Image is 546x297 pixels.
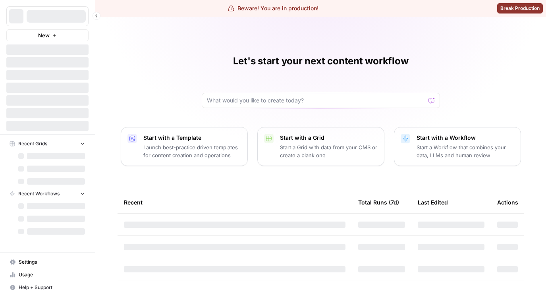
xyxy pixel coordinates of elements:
[233,55,409,67] h1: Let's start your next content workflow
[6,188,89,200] button: Recent Workflows
[500,5,540,12] span: Break Production
[417,143,514,159] p: Start a Workflow that combines your data, LLMs and human review
[280,143,378,159] p: Start a Grid with data from your CMS or create a blank one
[6,138,89,150] button: Recent Grids
[418,191,448,213] div: Last Edited
[19,284,85,291] span: Help + Support
[18,190,60,197] span: Recent Workflows
[228,4,318,12] div: Beware! You are in production!
[6,256,89,268] a: Settings
[124,191,345,213] div: Recent
[394,127,521,166] button: Start with a WorkflowStart a Workflow that combines your data, LLMs and human review
[143,143,241,159] p: Launch best-practice driven templates for content creation and operations
[417,134,514,142] p: Start with a Workflow
[207,96,425,104] input: What would you like to create today?
[19,258,85,266] span: Settings
[121,127,248,166] button: Start with a TemplateLaunch best-practice driven templates for content creation and operations
[6,29,89,41] button: New
[6,281,89,294] button: Help + Support
[19,271,85,278] span: Usage
[257,127,384,166] button: Start with a GridStart a Grid with data from your CMS or create a blank one
[143,134,241,142] p: Start with a Template
[358,191,399,213] div: Total Runs (7d)
[18,140,47,147] span: Recent Grids
[6,268,89,281] a: Usage
[280,134,378,142] p: Start with a Grid
[497,3,543,13] button: Break Production
[497,191,518,213] div: Actions
[38,31,50,39] span: New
